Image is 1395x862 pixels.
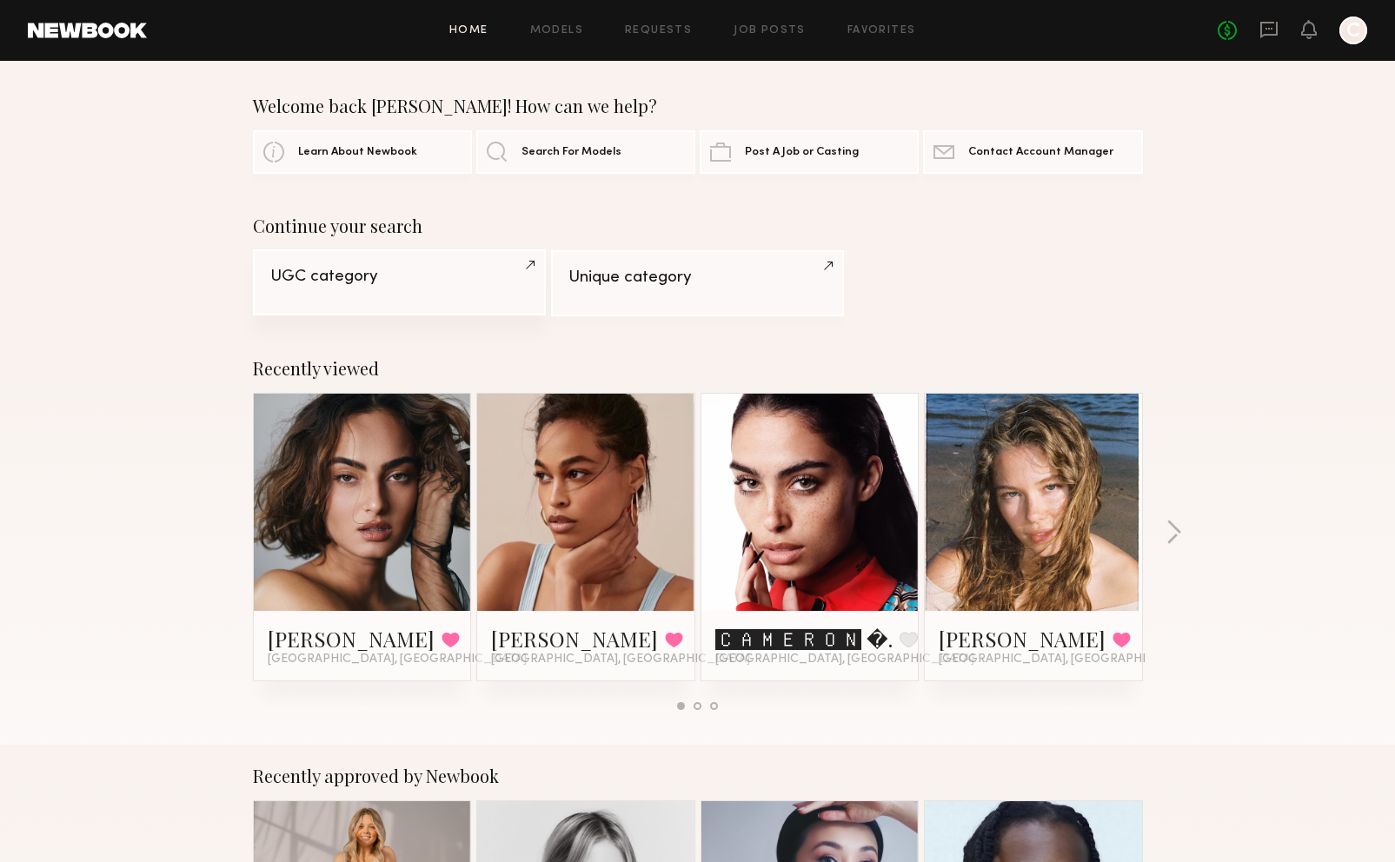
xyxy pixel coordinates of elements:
[715,625,893,653] a: 🅲🅰🅼🅴🆁🅾🅽 �.
[491,625,658,653] a: [PERSON_NAME]
[745,147,859,158] span: Post A Job or Casting
[715,653,974,666] span: [GEOGRAPHIC_DATA], [GEOGRAPHIC_DATA]
[923,130,1142,174] a: Contact Account Manager
[253,130,472,174] a: Learn About Newbook
[734,25,806,36] a: Job Posts
[491,653,750,666] span: [GEOGRAPHIC_DATA], [GEOGRAPHIC_DATA]
[968,147,1113,158] span: Contact Account Manager
[298,147,417,158] span: Learn About Newbook
[476,130,695,174] a: Search For Models
[551,250,844,316] a: Unique category
[253,358,1143,379] div: Recently viewed
[253,766,1143,786] div: Recently approved by Newbook
[268,625,435,653] a: [PERSON_NAME]
[253,215,1143,236] div: Continue your search
[847,25,916,36] a: Favorites
[939,625,1106,653] a: [PERSON_NAME]
[530,25,583,36] a: Models
[700,130,919,174] a: Post A Job or Casting
[449,25,488,36] a: Home
[253,249,546,315] a: UGC category
[939,653,1198,666] span: [GEOGRAPHIC_DATA], [GEOGRAPHIC_DATA]
[253,96,1143,116] div: Welcome back [PERSON_NAME]! How can we help?
[270,269,528,285] div: UGC category
[625,25,692,36] a: Requests
[1339,17,1367,44] a: C
[521,147,621,158] span: Search For Models
[568,269,827,286] div: Unique category
[268,653,527,666] span: [GEOGRAPHIC_DATA], [GEOGRAPHIC_DATA]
